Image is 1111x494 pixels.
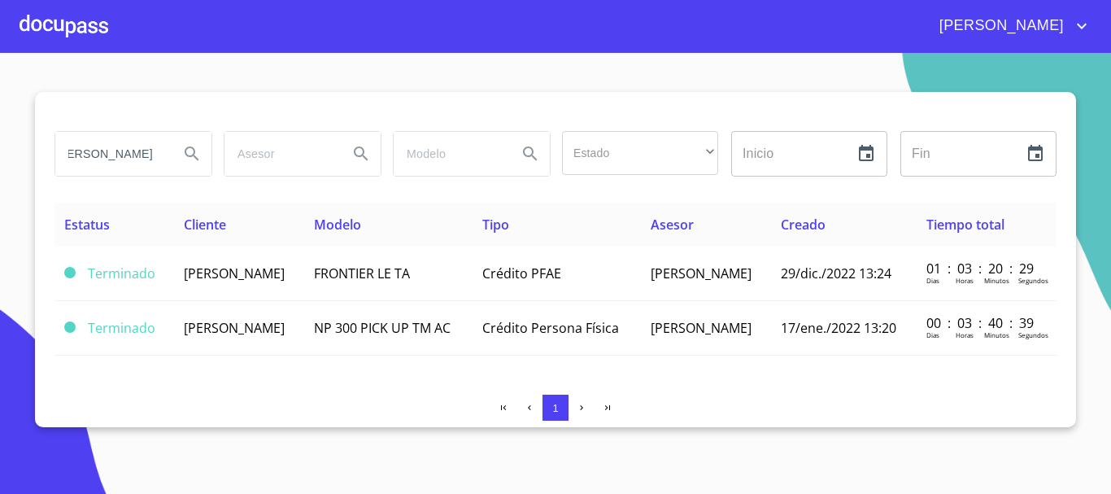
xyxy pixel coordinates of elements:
[984,330,1009,339] p: Minutos
[552,402,558,414] span: 1
[482,319,619,337] span: Crédito Persona Física
[482,216,509,234] span: Tipo
[511,134,550,173] button: Search
[781,264,891,282] span: 29/dic./2022 13:24
[184,319,285,337] span: [PERSON_NAME]
[927,13,1072,39] span: [PERSON_NAME]
[64,321,76,333] span: Terminado
[394,132,504,176] input: search
[651,264,752,282] span: [PERSON_NAME]
[172,134,211,173] button: Search
[64,267,76,278] span: Terminado
[926,330,939,339] p: Dias
[651,319,752,337] span: [PERSON_NAME]
[314,264,410,282] span: FRONTIER LE TA
[314,319,451,337] span: NP 300 PICK UP TM AC
[926,276,939,285] p: Dias
[1018,276,1048,285] p: Segundos
[88,319,155,337] span: Terminado
[926,314,1036,332] p: 00 : 03 : 40 : 39
[562,131,718,175] div: ​
[651,216,694,234] span: Asesor
[1018,330,1048,339] p: Segundos
[342,134,381,173] button: Search
[64,216,110,234] span: Estatus
[926,260,1036,278] p: 01 : 03 : 20 : 29
[88,264,155,282] span: Terminado
[184,264,285,282] span: [PERSON_NAME]
[956,276,974,285] p: Horas
[184,216,226,234] span: Cliente
[781,319,896,337] span: 17/ene./2022 13:20
[224,132,335,176] input: search
[781,216,826,234] span: Creado
[956,330,974,339] p: Horas
[482,264,561,282] span: Crédito PFAE
[926,216,1004,234] span: Tiempo total
[927,13,1091,39] button: account of current user
[542,395,569,421] button: 1
[55,132,166,176] input: search
[984,276,1009,285] p: Minutos
[314,216,361,234] span: Modelo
